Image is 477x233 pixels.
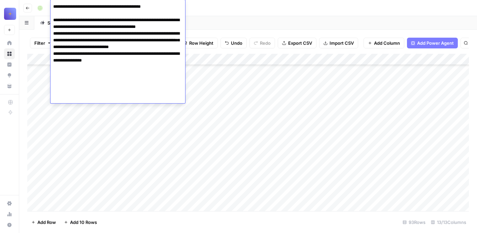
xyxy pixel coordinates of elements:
[179,38,218,48] button: Row Height
[189,40,213,46] span: Row Height
[4,220,15,230] button: Help + Support
[288,40,312,46] span: Export CSV
[34,40,45,46] span: Filter
[4,38,15,48] a: Home
[27,217,60,228] button: Add Row
[4,209,15,220] a: Usage
[249,38,275,48] button: Redo
[34,16,76,30] a: Sheet 1
[417,40,454,46] span: Add Power Agent
[4,198,15,209] a: Settings
[4,5,15,22] button: Workspace: PC
[4,48,15,59] a: Browse
[319,38,358,48] button: Import CSV
[231,40,242,46] span: Undo
[4,70,15,81] a: Opportunities
[4,81,15,91] a: Your Data
[30,38,56,48] button: Filter
[428,217,469,228] div: 13/13 Columns
[260,40,271,46] span: Redo
[374,40,400,46] span: Add Column
[220,38,247,48] button: Undo
[330,40,354,46] span: Import CSV
[278,38,316,48] button: Export CSV
[407,38,458,48] button: Add Power Agent
[37,219,56,226] span: Add Row
[60,217,101,228] button: Add 10 Rows
[4,8,16,20] img: PC Logo
[400,217,428,228] div: 93 Rows
[47,20,63,26] div: Sheet 1
[70,219,97,226] span: Add 10 Rows
[364,38,404,48] button: Add Column
[4,59,15,70] a: Insights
